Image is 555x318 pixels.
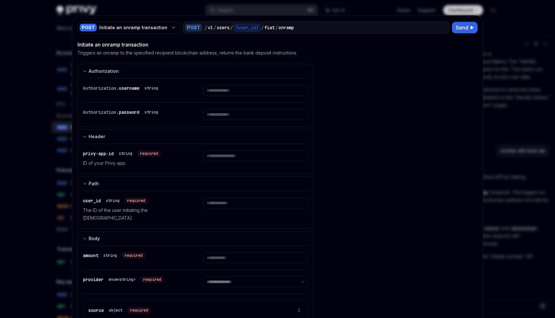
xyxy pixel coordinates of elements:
[83,253,98,258] span: amount
[77,129,313,144] button: expand input section
[77,176,313,191] button: expand input section
[83,85,161,91] div: Authorization.username
[278,24,294,31] div: onramp
[145,86,158,91] div: string
[119,85,139,91] span: username
[89,133,105,140] div: Header
[214,24,216,31] div: /
[83,277,103,282] span: provider
[103,253,117,258] div: string
[122,252,145,259] div: required
[128,307,151,314] div: required
[141,276,164,283] div: required
[106,198,119,203] div: string
[83,206,188,222] p: The ID of the user initiating the [DEMOGRAPHIC_DATA]
[99,24,168,31] div: Initiate an onramp transaction
[119,151,132,156] div: string
[88,307,104,313] span: source
[77,64,313,78] button: expand input section
[77,50,296,56] p: Triggers an onramp to the specified recipient blockchain address, returns the bank deposit instru...
[119,109,139,115] span: password
[83,109,161,115] div: Authorization.password
[233,24,260,31] div: {user_id}
[125,197,148,204] div: required
[83,198,101,204] span: user_id
[83,85,119,91] span: Authorization.
[261,24,264,31] div: /
[83,109,119,115] span: Authorization.
[88,307,151,314] div: source
[83,151,114,156] span: privy-app-id
[83,252,145,259] div: amount
[145,110,158,115] div: string
[89,67,119,75] div: Authorization
[77,41,313,48] div: Initiate an onramp transaction
[208,24,213,31] div: v1
[264,24,275,31] div: fiat
[83,197,148,204] div: user_id
[83,276,164,283] div: provider
[83,159,188,167] p: ID of your Privy app.
[109,277,136,282] div: enum<string>
[80,24,97,31] div: POST
[137,150,161,157] div: required
[230,24,233,31] div: /
[452,22,478,33] button: Send
[77,231,313,246] button: expand input section
[456,24,468,31] span: Send
[89,180,99,188] div: Path
[109,308,122,313] div: object
[275,24,278,31] div: /
[217,24,230,31] div: users
[89,235,100,242] div: Body
[205,24,207,31] div: /
[83,150,161,157] div: privy-app-id
[185,24,202,31] div: POST
[77,21,180,34] button: POSTInitiate an onramp transaction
